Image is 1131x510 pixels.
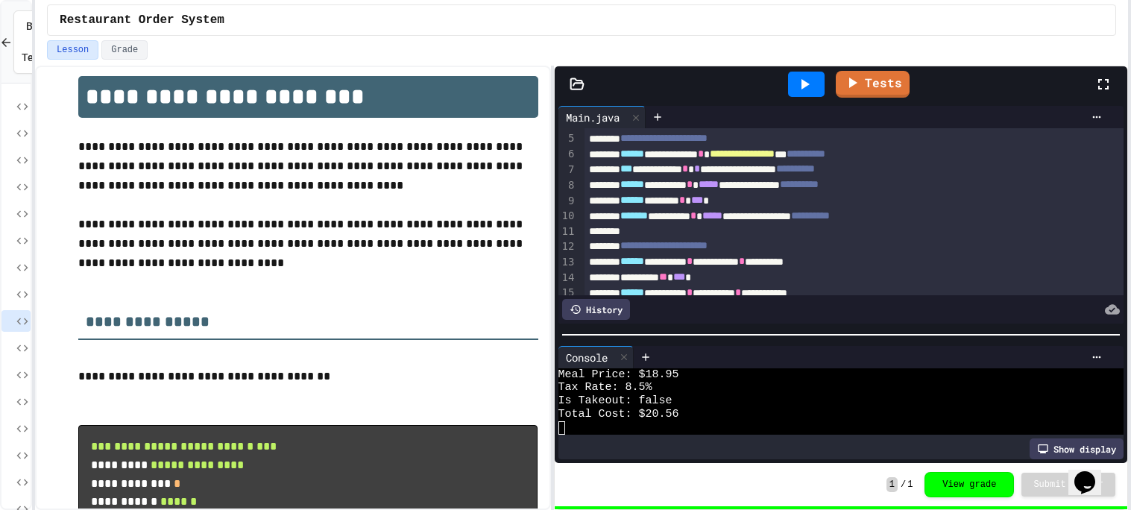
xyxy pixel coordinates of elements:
[558,147,577,163] div: 6
[836,71,910,98] a: Tests
[558,163,577,178] div: 7
[924,472,1014,497] button: View grade
[558,286,577,301] div: 15
[901,479,906,491] span: /
[558,255,577,271] div: 13
[47,40,98,60] button: Lesson
[1068,450,1116,495] iframe: chat widget
[558,178,577,194] div: 8
[22,19,54,66] span: Back to Teams
[558,224,577,239] div: 11
[558,131,577,147] div: 5
[1030,438,1124,459] div: Show display
[907,479,913,491] span: 1
[886,477,898,492] span: 1
[1021,473,1115,497] button: Submit Answer
[1033,479,1103,491] span: Submit Answer
[558,239,577,255] div: 12
[558,194,577,210] div: 9
[558,350,615,365] div: Console
[558,209,577,224] div: 10
[558,346,634,368] div: Console
[558,408,679,421] span: Total Cost: $20.56
[558,106,646,128] div: Main.java
[562,299,630,320] div: History
[558,110,627,125] div: Main.java
[558,394,672,408] span: Is Takeout: false
[101,40,148,60] button: Grade
[558,271,577,286] div: 14
[13,10,39,74] button: Back to Teams
[558,368,679,382] span: Meal Price: $18.95
[558,381,652,394] span: Tax Rate: 8.5%
[60,11,224,29] span: Restaurant Order System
